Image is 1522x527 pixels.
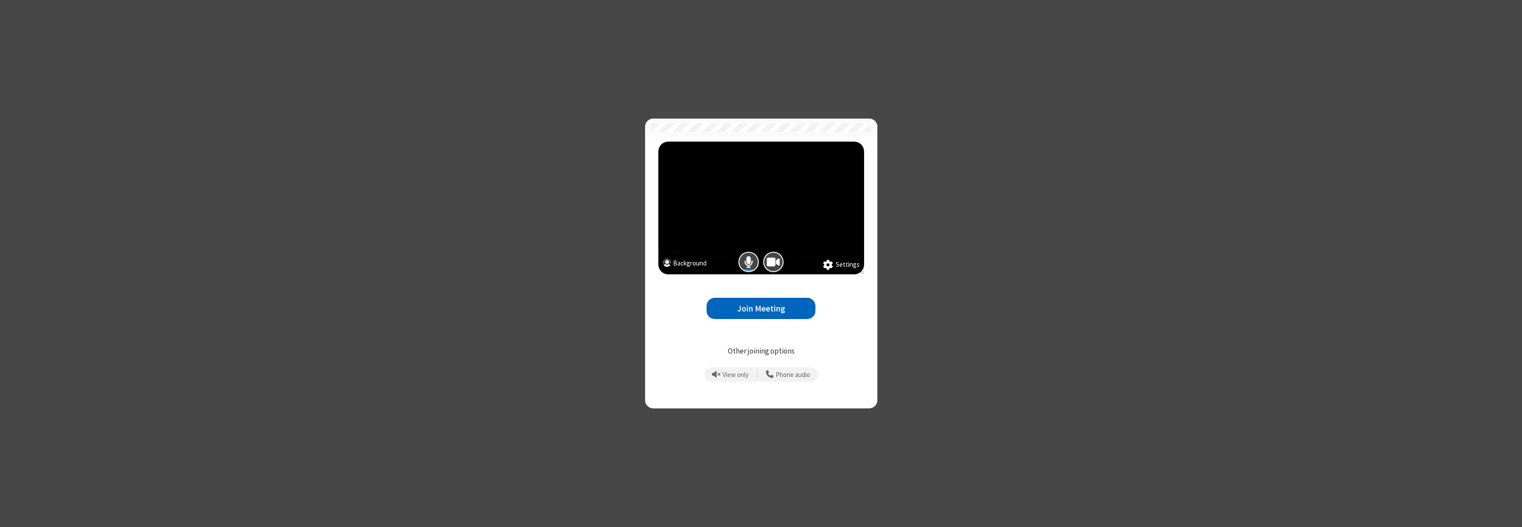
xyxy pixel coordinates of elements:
[776,371,810,379] span: Phone audio
[707,298,815,319] button: Join Meeting
[823,260,860,270] button: Settings
[663,258,707,270] button: Background
[658,346,864,357] p: Other joining options
[763,252,784,272] button: Camera is on
[757,369,758,381] span: |
[738,252,759,272] button: Mic is on
[763,367,814,382] button: Use your phone for mic and speaker while you view the meeting on this device.
[709,367,752,382] button: Prevent echo when there is already an active mic and speaker in the room.
[723,371,749,379] span: View only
